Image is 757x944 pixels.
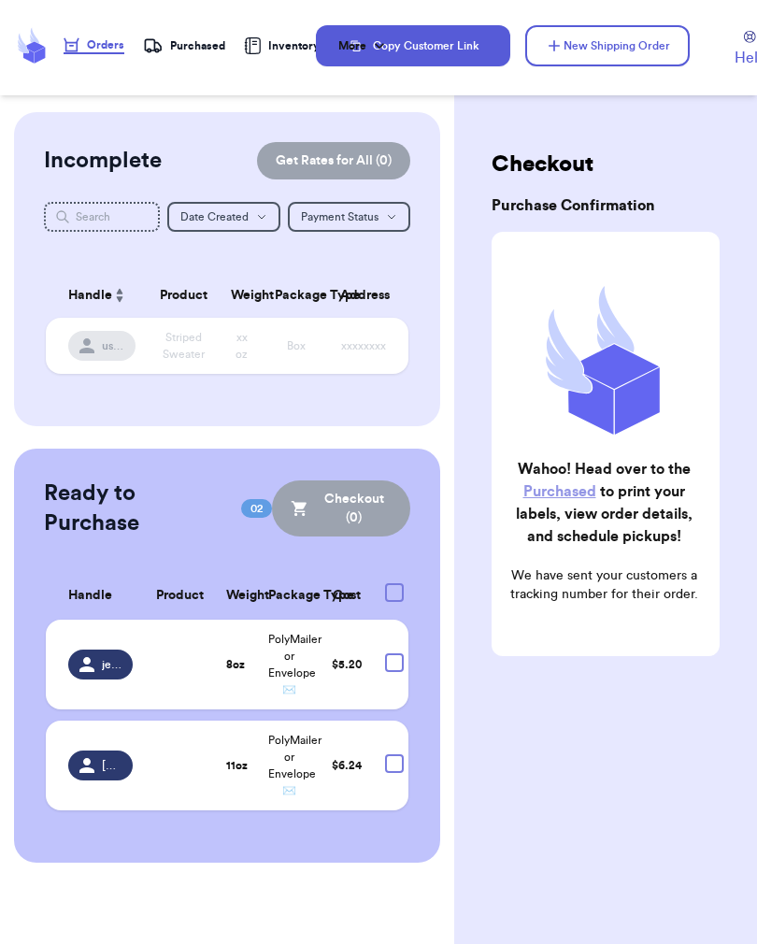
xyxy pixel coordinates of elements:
th: Package Type [264,273,329,318]
span: jennaayyyyy_ [102,657,122,672]
th: Package Type [257,572,321,620]
button: New Shipping Order [525,25,690,66]
h3: Purchase Confirmation [492,194,720,217]
span: Payment Status [301,211,378,222]
span: PolyMailer or Envelope ✉️ [268,735,321,796]
button: Copy Customer Link [316,25,510,66]
th: Cost [321,572,374,620]
strong: 11 oz [226,760,248,771]
button: Sort ascending [112,284,127,307]
span: Box [287,340,306,351]
th: Weight [220,273,264,318]
span: $ 5.20 [332,659,362,670]
span: username [102,338,125,353]
span: Handle [68,586,112,606]
span: $ 6.24 [332,760,362,771]
a: Purchased [143,36,225,55]
h2: Incomplete [44,146,162,176]
th: Product [147,273,220,318]
a: Orders [64,37,124,54]
th: Weight [215,572,257,620]
button: Date Created [167,202,280,232]
span: PolyMailer or Envelope ✉️ [268,634,321,695]
span: 02 [241,499,272,518]
div: Orders [64,37,124,52]
span: Handle [68,286,112,306]
span: xx oz [236,332,248,360]
span: Date Created [180,211,249,222]
span: xxxxxxxx [341,340,386,351]
button: Checkout (0) [272,480,410,536]
button: Payment Status [288,202,410,232]
h2: Ready to Purchase [44,479,231,538]
a: Inventory [244,37,320,54]
span: [PERSON_NAME].[PERSON_NAME] [102,758,122,773]
th: Product [144,572,215,620]
h2: Wahoo! Head over to the to print your labels, view order details, and schedule pickups! [507,458,701,548]
a: Purchased [523,484,596,499]
input: Search [44,202,161,232]
h2: Checkout [492,150,720,179]
p: We have sent your customers a tracking number for their order. [507,566,701,604]
strong: 8 oz [226,659,245,670]
button: Get Rates for All (0) [257,142,410,179]
th: Address [329,273,409,318]
div: More [338,36,389,55]
span: Striped Sweater [163,332,205,360]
